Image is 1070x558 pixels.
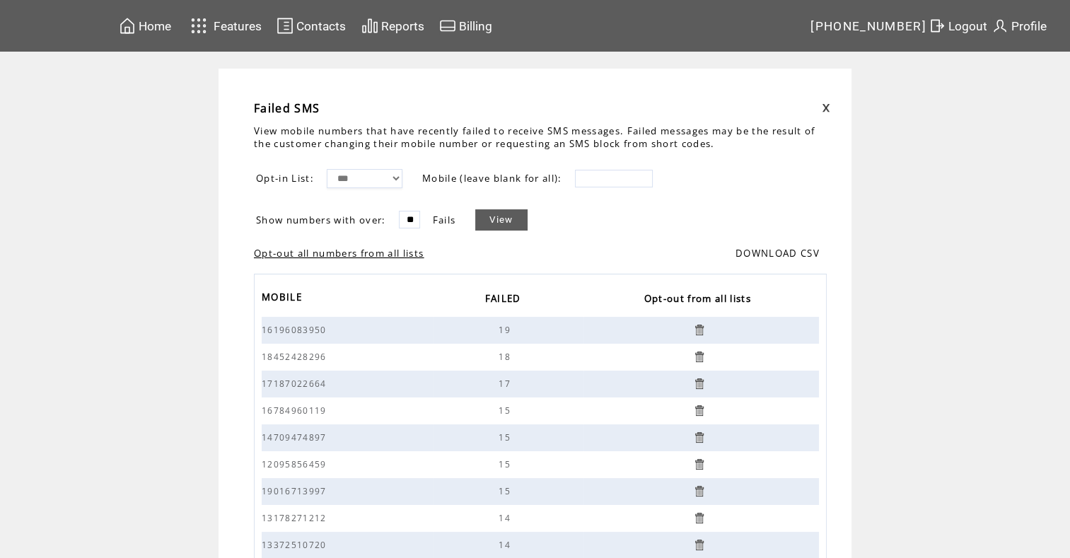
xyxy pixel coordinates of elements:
[117,15,173,37] a: Home
[948,19,987,33] span: Logout
[262,512,330,524] span: 13178271212
[992,17,1008,35] img: profile.svg
[692,484,706,498] a: Click to opt-out from all lists
[735,247,820,260] a: DOWNLOAD CSV
[499,485,514,497] span: 15
[256,172,314,185] span: Opt-in List:
[692,538,706,552] a: Click to opt-out from all lists
[187,14,211,37] img: features.svg
[256,214,386,226] span: Show numbers with over:
[359,15,426,37] a: Reports
[381,19,424,33] span: Reports
[692,350,706,364] a: Click to opt-out from all lists
[692,511,706,525] a: Click to opt-out from all lists
[262,485,330,497] span: 19016713997
[274,15,348,37] a: Contacts
[926,15,989,37] a: Logout
[262,539,330,551] span: 13372510720
[644,289,755,312] span: Opt-out from all lists
[499,539,514,551] span: 14
[989,15,1049,37] a: Profile
[437,15,494,37] a: Billing
[692,323,706,337] a: Click to opt-out from all lists
[262,287,309,310] a: MOBILE
[485,289,525,312] span: FAILED
[692,458,706,471] a: Click to opt-out from all lists
[361,17,378,35] img: chart.svg
[254,247,424,260] span: Opt-out all these failed numbers from all your lists
[499,378,514,390] span: 17
[692,431,706,444] a: Click to opt-out from all lists
[262,431,330,443] span: 14709474897
[499,405,514,417] span: 15
[499,351,514,363] span: 18
[692,404,706,417] a: Click to opt-out from all lists
[929,17,946,35] img: exit.svg
[262,405,330,417] span: 16784960119
[214,19,262,33] span: Features
[139,19,171,33] span: Home
[185,12,264,40] a: Features
[422,172,562,185] span: Mobile (leave blank for all):
[459,19,492,33] span: Billing
[475,209,527,231] a: View
[277,17,293,35] img: contacts.svg
[262,287,306,310] span: MOBILE
[254,250,424,258] a: Opt-out all numbers from all lists
[692,377,706,390] a: Click to opt-out from all lists
[119,17,136,35] img: home.svg
[1011,19,1047,33] span: Profile
[262,324,330,336] span: 16196083950
[499,324,514,336] span: 19
[433,214,456,226] span: Fails
[296,19,346,33] span: Contacts
[262,458,330,470] span: 12095856459
[254,100,320,116] span: Failed SMS
[254,124,815,150] span: View mobile numbers that have recently failed to receive SMS messages. Failed messages may be the...
[262,378,330,390] span: 17187022664
[439,17,456,35] img: creidtcard.svg
[262,351,330,363] span: 18452428296
[499,458,514,470] span: 15
[499,431,514,443] span: 15
[810,19,926,33] span: [PHONE_NUMBER]
[499,512,514,524] span: 14
[485,293,528,303] a: FAILED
